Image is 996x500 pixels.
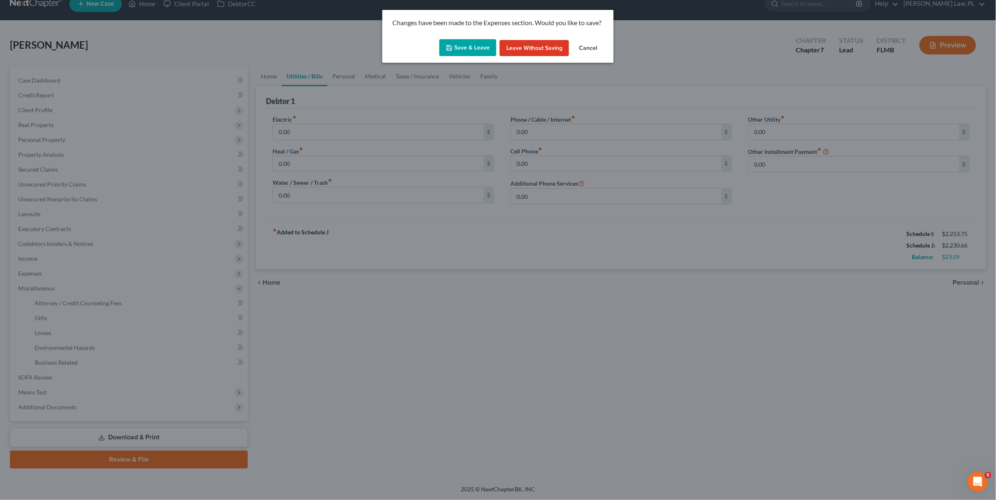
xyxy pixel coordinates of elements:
[439,39,496,57] button: Save & Leave
[985,472,991,479] span: 5
[392,18,604,28] p: Changes have been made to the Expenses section. Would you like to save?
[500,40,569,57] button: Leave without Saving
[572,40,604,57] button: Cancel
[968,472,988,492] iframe: Intercom live chat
